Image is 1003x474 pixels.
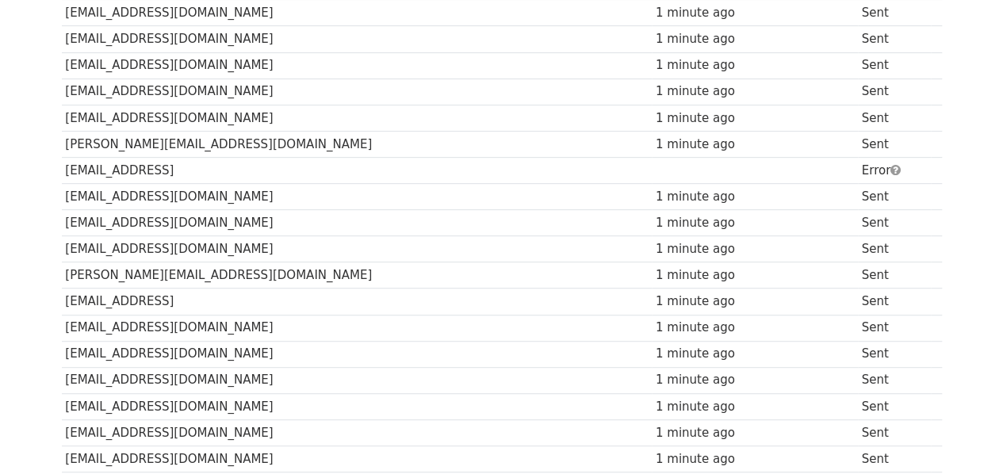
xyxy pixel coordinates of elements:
[62,157,652,183] td: [EMAIL_ADDRESS]
[656,214,854,232] div: 1 minute ago
[656,82,854,101] div: 1 minute ago
[656,56,854,75] div: 1 minute ago
[656,398,854,416] div: 1 minute ago
[858,26,931,52] td: Sent
[656,424,854,442] div: 1 minute ago
[62,262,652,289] td: [PERSON_NAME][EMAIL_ADDRESS][DOMAIN_NAME]
[62,131,652,157] td: [PERSON_NAME][EMAIL_ADDRESS][DOMAIN_NAME]
[656,30,854,48] div: 1 minute ago
[858,367,931,393] td: Sent
[858,210,931,236] td: Sent
[62,236,652,262] td: [EMAIL_ADDRESS][DOMAIN_NAME]
[656,319,854,337] div: 1 minute ago
[858,289,931,315] td: Sent
[858,445,931,472] td: Sent
[62,315,652,341] td: [EMAIL_ADDRESS][DOMAIN_NAME]
[656,240,854,258] div: 1 minute ago
[656,109,854,128] div: 1 minute ago
[62,393,652,419] td: [EMAIL_ADDRESS][DOMAIN_NAME]
[858,184,931,210] td: Sent
[656,136,854,154] div: 1 minute ago
[858,52,931,78] td: Sent
[656,292,854,311] div: 1 minute ago
[858,262,931,289] td: Sent
[62,210,652,236] td: [EMAIL_ADDRESS][DOMAIN_NAME]
[656,4,854,22] div: 1 minute ago
[62,26,652,52] td: [EMAIL_ADDRESS][DOMAIN_NAME]
[858,78,931,105] td: Sent
[656,188,854,206] div: 1 minute ago
[858,419,931,445] td: Sent
[858,157,931,183] td: Error
[858,315,931,341] td: Sent
[656,371,854,389] div: 1 minute ago
[858,105,931,131] td: Sent
[858,393,931,419] td: Sent
[62,341,652,367] td: [EMAIL_ADDRESS][DOMAIN_NAME]
[62,419,652,445] td: [EMAIL_ADDRESS][DOMAIN_NAME]
[858,341,931,367] td: Sent
[62,105,652,131] td: [EMAIL_ADDRESS][DOMAIN_NAME]
[858,131,931,157] td: Sent
[858,236,931,262] td: Sent
[62,445,652,472] td: [EMAIL_ADDRESS][DOMAIN_NAME]
[62,184,652,210] td: [EMAIL_ADDRESS][DOMAIN_NAME]
[62,52,652,78] td: [EMAIL_ADDRESS][DOMAIN_NAME]
[656,450,854,468] div: 1 minute ago
[62,289,652,315] td: [EMAIL_ADDRESS]
[656,345,854,363] div: 1 minute ago
[924,398,1003,474] div: 聊天小组件
[62,367,652,393] td: [EMAIL_ADDRESS][DOMAIN_NAME]
[924,398,1003,474] iframe: Chat Widget
[62,78,652,105] td: [EMAIL_ADDRESS][DOMAIN_NAME]
[656,266,854,285] div: 1 minute ago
